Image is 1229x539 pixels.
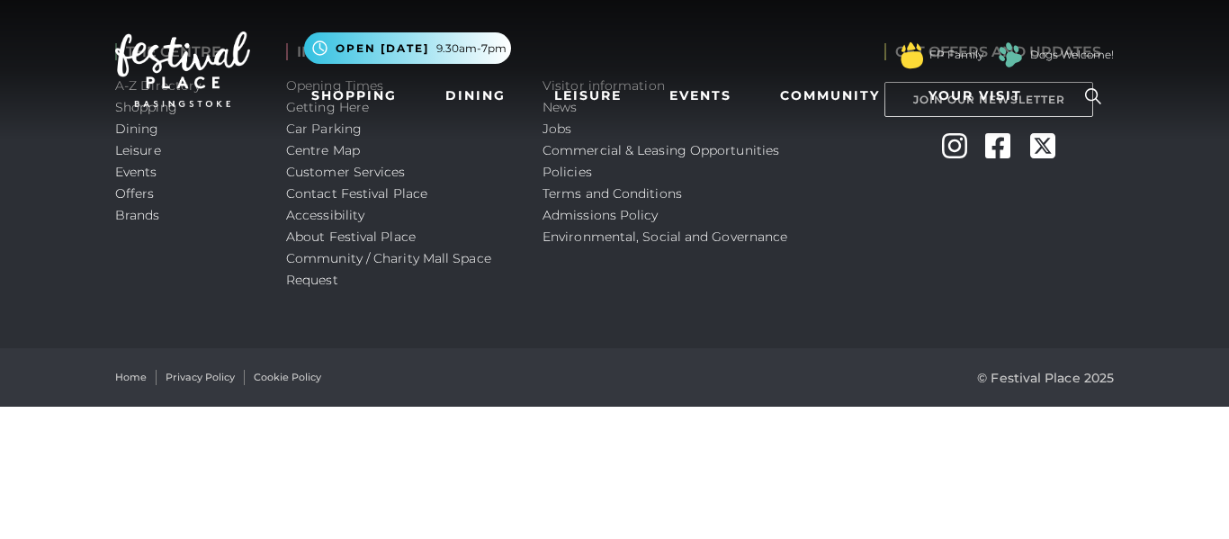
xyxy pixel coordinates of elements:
[115,164,157,180] a: Events
[286,250,491,288] a: Community / Charity Mall Space Request
[929,47,983,63] a: FP Family
[254,370,321,385] a: Cookie Policy
[166,370,235,385] a: Privacy Policy
[286,142,360,158] a: Centre Map
[115,142,161,158] a: Leisure
[543,207,659,223] a: Admissions Policy
[115,207,160,223] a: Brands
[336,40,429,57] span: Open [DATE]
[304,79,404,112] a: Shopping
[115,185,155,202] a: Offers
[921,79,1038,112] a: Your Visit
[773,79,887,112] a: Community
[286,207,364,223] a: Accessibility
[543,185,682,202] a: Terms and Conditions
[547,79,629,112] a: Leisure
[977,367,1114,389] p: © Festival Place 2025
[286,185,427,202] a: Contact Festival Place
[286,164,406,180] a: Customer Services
[436,40,507,57] span: 9.30am-7pm
[286,229,416,245] a: About Festival Place
[928,86,1022,105] span: Your Visit
[1030,47,1114,63] a: Dogs Welcome!
[543,229,787,245] a: Environmental, Social and Governance
[304,32,511,64] button: Open [DATE] 9.30am-7pm
[543,164,592,180] a: Policies
[115,370,147,385] a: Home
[115,31,250,107] img: Festival Place Logo
[438,79,513,112] a: Dining
[662,79,739,112] a: Events
[543,142,779,158] a: Commercial & Leasing Opportunities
